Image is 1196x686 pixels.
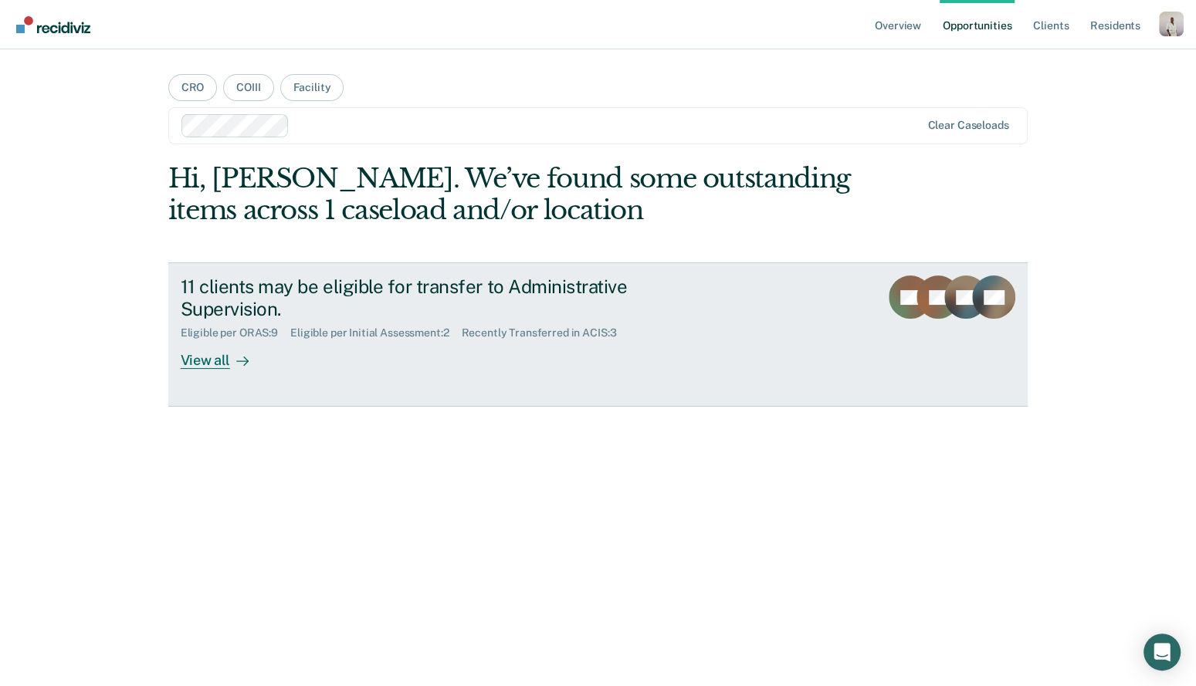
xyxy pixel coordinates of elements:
[461,326,628,340] div: Recently Transferred in ACIS : 3
[16,16,90,33] img: Recidiviz
[280,74,344,101] button: Facility
[181,340,267,370] div: View all
[1159,12,1184,36] button: Profile dropdown button
[927,119,1008,132] div: Clear caseloads
[168,74,218,101] button: CRO
[181,275,723,320] div: 11 clients may be eligible for transfer to Administrative Supervision.
[168,163,856,226] div: Hi, [PERSON_NAME]. We’ve found some outstanding items across 1 caseload and/or location
[290,326,461,340] div: Eligible per Initial Assessment : 2
[223,74,273,101] button: COIII
[181,326,290,340] div: Eligible per ORAS : 9
[168,262,1028,407] a: 11 clients may be eligible for transfer to Administrative Supervision.Eligible per ORAS:9Eligible...
[1143,634,1181,671] div: Open Intercom Messenger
